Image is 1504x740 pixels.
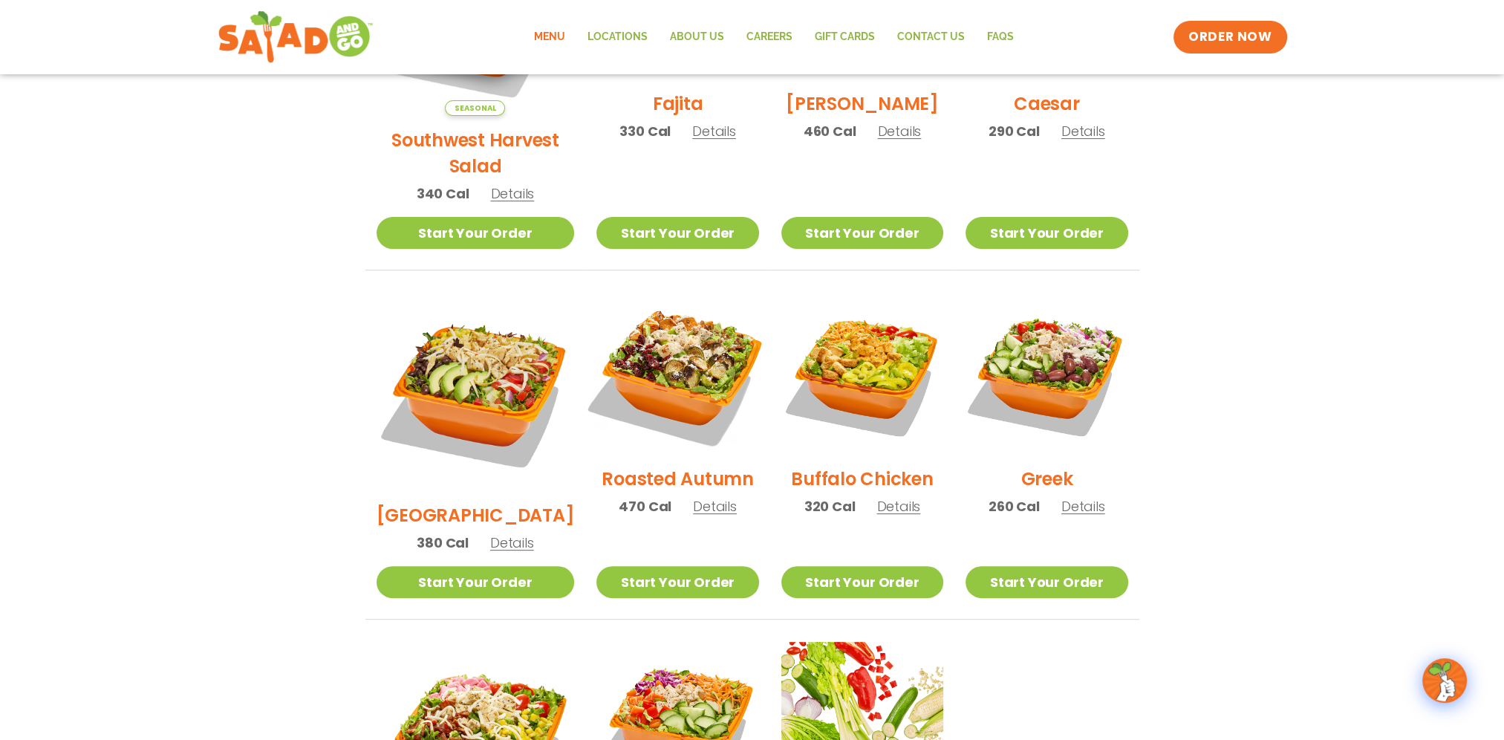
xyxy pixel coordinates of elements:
a: Start Your Order [596,217,758,249]
span: Details [877,122,921,140]
img: wpChatIcon [1424,660,1465,701]
span: 340 Cal [417,184,469,204]
a: ORDER NOW [1173,21,1286,53]
span: 330 Cal [619,121,671,141]
span: Details [1061,497,1105,516]
span: Seasonal [445,100,505,116]
h2: [GEOGRAPHIC_DATA] [377,502,575,528]
a: Locations [576,20,659,54]
h2: Roasted Autumn [602,466,754,492]
img: new-SAG-logo-768×292 [218,7,374,67]
a: Start Your Order [781,566,943,598]
span: ORDER NOW [1188,28,1272,46]
a: Start Your Order [966,217,1127,249]
a: Menu [523,20,576,54]
a: About Us [659,20,735,54]
h2: Buffalo Chicken [791,466,933,492]
span: Details [490,184,534,203]
a: Contact Us [886,20,976,54]
span: 260 Cal [989,496,1040,516]
h2: Southwest Harvest Salad [377,127,575,179]
h2: Fajita [653,91,703,117]
h2: Caesar [1014,91,1080,117]
a: Start Your Order [596,566,758,598]
span: 320 Cal [804,496,856,516]
span: 470 Cal [619,496,671,516]
img: Product photo for Roasted Autumn Salad [582,279,772,469]
a: GIFT CARDS [804,20,886,54]
span: Details [692,122,736,140]
span: Details [693,497,737,516]
span: Details [876,497,920,516]
img: Product photo for Greek Salad [966,293,1127,455]
h2: [PERSON_NAME] [786,91,939,117]
span: 290 Cal [989,121,1040,141]
a: Careers [735,20,804,54]
nav: Menu [523,20,1025,54]
h2: Greek [1020,466,1072,492]
span: Details [490,533,534,552]
a: Start Your Order [966,566,1127,598]
a: Start Your Order [377,217,575,249]
a: Start Your Order [781,217,943,249]
span: Details [1061,122,1105,140]
span: 460 Cal [804,121,856,141]
a: FAQs [976,20,1025,54]
span: 380 Cal [417,533,469,553]
img: Product photo for Buffalo Chicken Salad [781,293,943,455]
a: Start Your Order [377,566,575,598]
img: Product photo for BBQ Ranch Salad [377,293,575,491]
